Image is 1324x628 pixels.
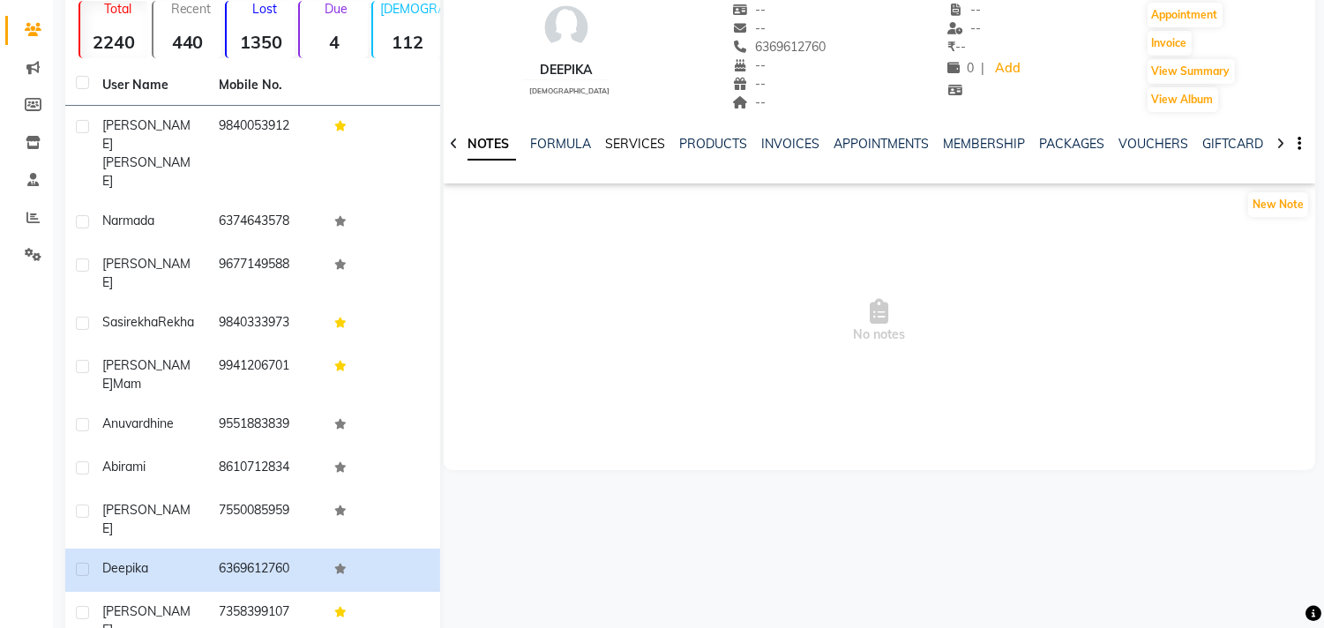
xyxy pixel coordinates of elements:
[102,415,174,431] span: Anuvardhine
[947,2,981,18] span: --
[102,560,148,576] span: deepika
[113,376,141,392] span: mam
[80,31,148,53] strong: 2240
[732,76,766,92] span: --
[102,459,146,475] span: Abirami
[300,31,368,53] strong: 4
[732,2,766,18] span: --
[947,60,974,76] span: 0
[208,244,325,303] td: 9677149588
[208,404,325,447] td: 9551883839
[1148,3,1223,27] button: Appointment
[208,303,325,346] td: 9840333973
[679,136,747,152] a: PRODUCTS
[234,1,295,17] p: Lost
[153,31,221,53] strong: 440
[208,201,325,244] td: 6374643578
[102,314,158,330] span: Sasirekha
[1039,136,1104,152] a: PACKAGES
[373,31,441,53] strong: 112
[732,57,766,73] span: --
[444,233,1315,409] span: No notes
[208,549,325,592] td: 6369612760
[529,86,610,95] span: [DEMOGRAPHIC_DATA]
[522,61,610,79] div: deepika
[380,1,441,17] p: [DEMOGRAPHIC_DATA]
[87,1,148,17] p: Total
[761,136,819,152] a: INVOICES
[605,136,665,152] a: SERVICES
[102,154,191,189] span: [PERSON_NAME]
[947,39,955,55] span: ₹
[102,502,191,536] span: [PERSON_NAME]
[460,129,516,161] a: NOTES
[102,357,191,392] span: [PERSON_NAME]
[158,314,194,330] span: Rekha
[1118,136,1188,152] a: VOUCHERS
[1248,192,1308,217] button: New Note
[1148,87,1218,112] button: View Album
[732,39,826,55] span: 6369612760
[540,1,593,54] img: avatar
[208,490,325,549] td: 7550085959
[102,213,154,228] span: Narmada
[947,39,966,55] span: --
[981,59,984,78] span: |
[991,56,1022,81] a: Add
[161,1,221,17] p: Recent
[943,136,1025,152] a: MEMBERSHIP
[732,94,766,110] span: --
[92,65,208,106] th: User Name
[227,31,295,53] strong: 1350
[208,106,325,201] td: 9840053912
[1148,59,1235,84] button: View Summary
[303,1,368,17] p: Due
[102,256,191,290] span: [PERSON_NAME]
[834,136,929,152] a: APPOINTMENTS
[1202,136,1271,152] a: GIFTCARDS
[208,447,325,490] td: 8610712834
[947,20,981,36] span: --
[208,65,325,106] th: Mobile No.
[102,117,191,152] span: [PERSON_NAME]
[208,346,325,404] td: 9941206701
[530,136,591,152] a: FORMULA
[732,20,766,36] span: --
[1148,31,1192,56] button: Invoice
